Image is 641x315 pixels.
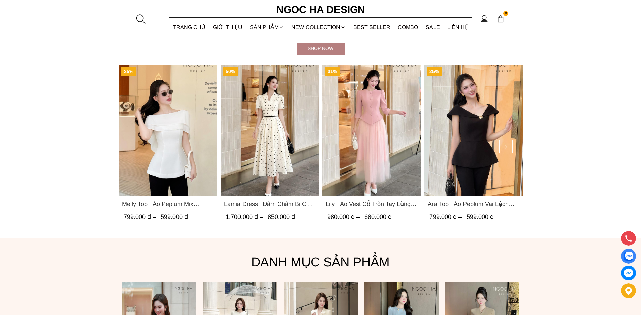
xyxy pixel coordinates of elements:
span: Lily_ Áo Vest Cổ Tròn Tay Lừng Mix Chân Váy Lưới Màu Hồng A1082+CV140 [326,199,418,209]
a: Link to Meily Top_ Áo Peplum Mix Choàng Vai Vải Tơ Màu Trắng A1086 [122,199,214,209]
a: SALE [422,18,444,36]
a: GIỚI THIỆU [209,18,246,36]
div: SẢN PHẨM [246,18,288,36]
a: LIÊN HỆ [444,18,472,36]
span: Lamia Dress_ Đầm Chấm Bi Cổ Vest Màu Kem D1003 [224,199,316,209]
a: Link to Lily_ Áo Vest Cổ Tròn Tay Lừng Mix Chân Váy Lưới Màu Hồng A1082+CV140 [326,199,418,209]
a: NEW COLLECTION [288,18,350,36]
a: Ngoc Ha Design [270,2,371,18]
a: TRANG CHỦ [169,18,210,36]
a: Product image - Ara Top_ Áo Peplum Vai Lệch Đính Cúc Màu Đen A1084 [424,65,523,196]
img: img-CART-ICON-ksit0nf1 [497,15,504,23]
a: Link to Lamia Dress_ Đầm Chấm Bi Cổ Vest Màu Kem D1003 [224,199,316,209]
a: Shop now [297,43,345,55]
a: Product image - Meily Top_ Áo Peplum Mix Choàng Vai Vải Tơ Màu Trắng A1086 [119,65,217,196]
span: 850.000 ₫ [267,213,295,220]
span: Meily Top_ Áo Peplum Mix Choàng Vai Vải Tơ Màu Trắng A1086 [122,199,214,209]
span: 0 [503,11,509,16]
a: Product image - Lily_ Áo Vest Cổ Tròn Tay Lừng Mix Chân Váy Lưới Màu Hồng A1082+CV140 [322,65,421,196]
span: 599.000 ₫ [161,213,188,220]
a: Product image - Lamia Dress_ Đầm Chấm Bi Cổ Vest Màu Kem D1003 [220,65,319,196]
span: Ara Top_ Áo Peplum Vai Lệch Đính Cúc Màu Đen A1084 [427,199,519,209]
span: 980.000 ₫ [327,213,361,220]
span: 799.000 ₫ [124,213,158,220]
a: Link to Ara Top_ Áo Peplum Vai Lệch Đính Cúc Màu Đen A1084 [427,199,519,209]
a: BEST SELLER [350,18,394,36]
span: 799.000 ₫ [429,213,463,220]
font: Danh mục sản phẩm [251,255,390,269]
a: Display image [621,249,636,264]
span: 1.700.000 ₫ [225,213,264,220]
div: Shop now [297,45,345,52]
a: Combo [394,18,422,36]
img: Display image [624,252,633,261]
a: messenger [621,266,636,280]
span: 680.000 ₫ [364,213,392,220]
span: 599.000 ₫ [466,213,493,220]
